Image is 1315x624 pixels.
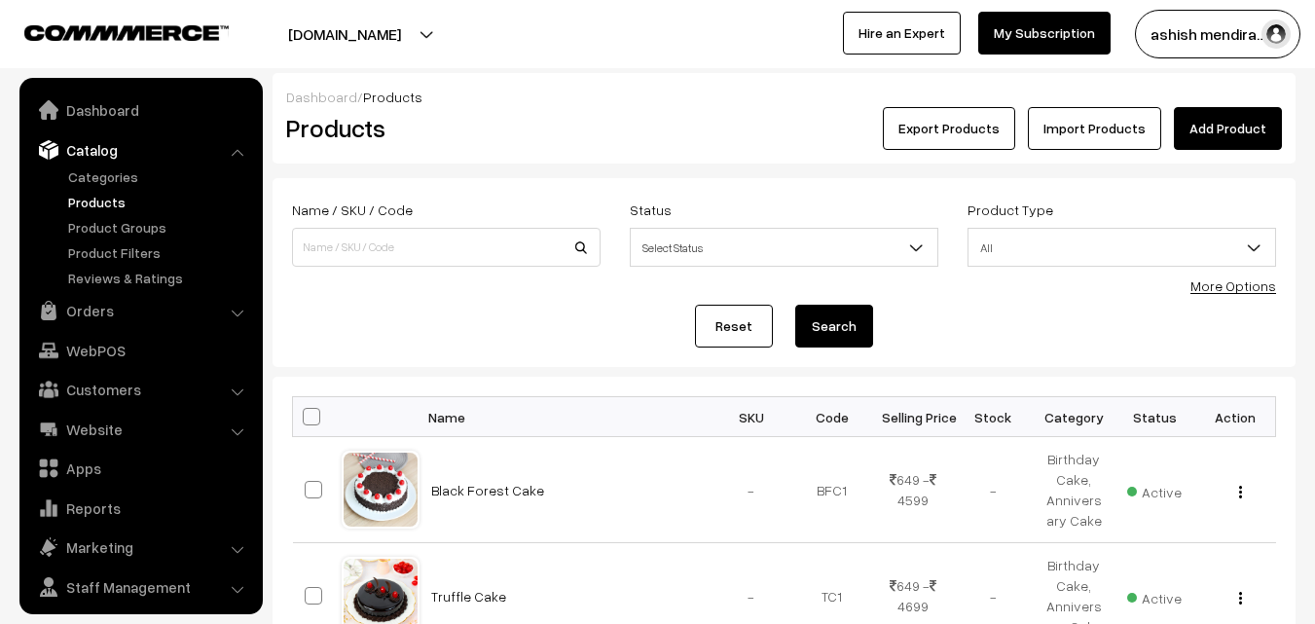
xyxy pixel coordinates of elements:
[978,12,1111,55] a: My Subscription
[24,333,256,368] a: WebPOS
[843,12,961,55] a: Hire an Expert
[630,228,938,267] span: Select Status
[1195,397,1276,437] th: Action
[1028,107,1161,150] a: Import Products
[63,192,256,212] a: Products
[286,87,1282,107] div: /
[431,588,506,605] a: Truffle Cake
[24,92,256,128] a: Dashboard
[24,491,256,526] a: Reports
[24,530,256,565] a: Marketing
[968,228,1276,267] span: All
[1239,592,1242,605] img: Menu
[872,437,953,543] td: 649 - 4599
[286,89,357,105] a: Dashboard
[363,89,422,105] span: Products
[24,372,256,407] a: Customers
[63,268,256,288] a: Reviews & Ratings
[24,293,256,328] a: Orders
[953,397,1034,437] th: Stock
[712,437,792,543] td: -
[1127,583,1182,608] span: Active
[63,166,256,187] a: Categories
[24,412,256,447] a: Website
[24,132,256,167] a: Catalog
[420,397,712,437] th: Name
[1135,10,1300,58] button: ashish mendira…
[431,482,544,498] a: Black Forest Cake
[1114,397,1195,437] th: Status
[1174,107,1282,150] a: Add Product
[1190,277,1276,294] a: More Options
[63,217,256,238] a: Product Groups
[1239,486,1242,498] img: Menu
[695,305,773,348] a: Reset
[968,231,1275,265] span: All
[968,200,1053,220] label: Product Type
[630,200,672,220] label: Status
[1034,397,1114,437] th: Category
[795,305,873,348] button: Search
[24,569,256,605] a: Staff Management
[953,437,1034,543] td: -
[220,10,469,58] button: [DOMAIN_NAME]
[791,437,872,543] td: BFC1
[24,25,229,40] img: COMMMERCE
[24,451,256,486] a: Apps
[1261,19,1291,49] img: user
[1034,437,1114,543] td: Birthday Cake, Anniversary Cake
[63,242,256,263] a: Product Filters
[872,397,953,437] th: Selling Price
[286,113,599,143] h2: Products
[631,231,937,265] span: Select Status
[712,397,792,437] th: SKU
[791,397,872,437] th: Code
[24,19,195,43] a: COMMMERCE
[1127,477,1182,502] span: Active
[292,200,413,220] label: Name / SKU / Code
[292,228,601,267] input: Name / SKU / Code
[883,107,1015,150] button: Export Products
